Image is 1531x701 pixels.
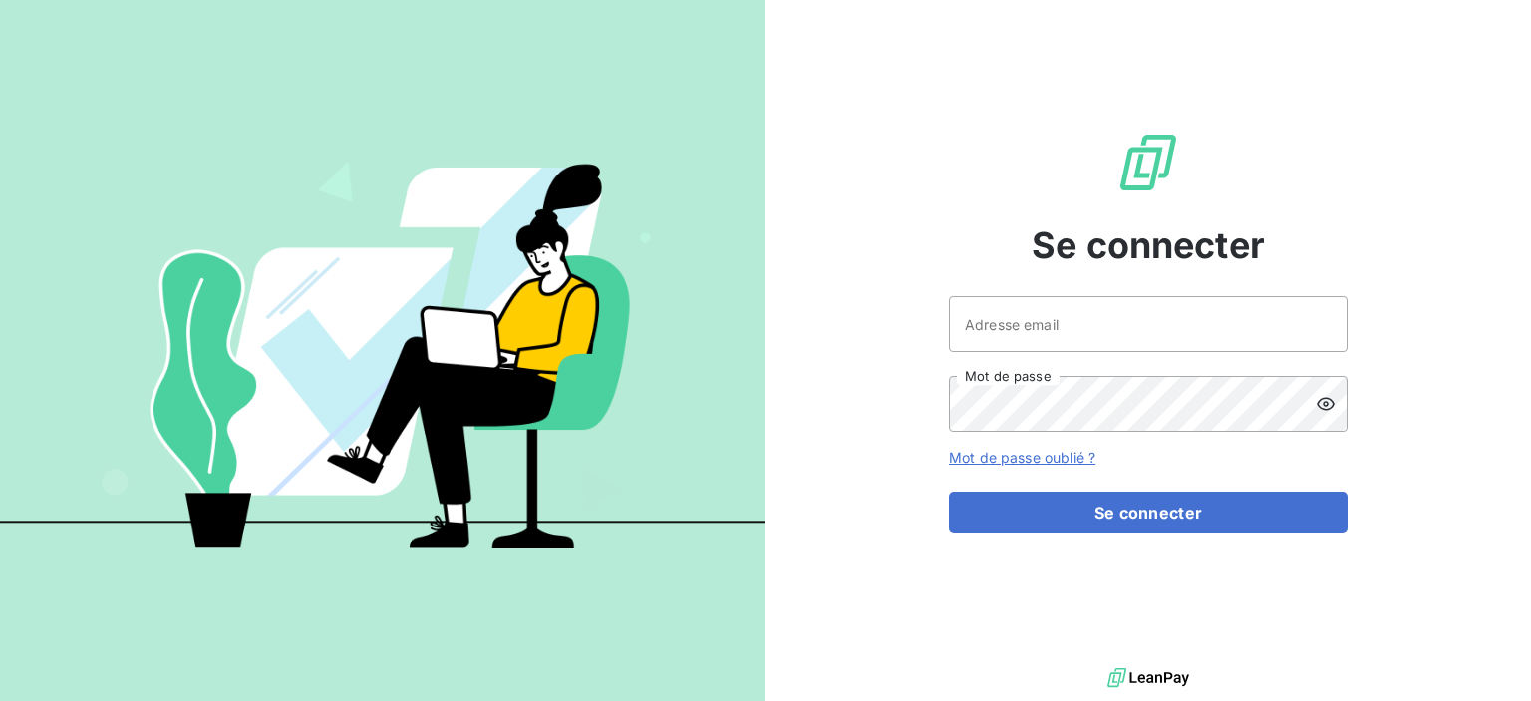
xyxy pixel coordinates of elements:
[949,296,1348,352] input: placeholder
[1032,218,1265,272] span: Se connecter
[949,492,1348,533] button: Se connecter
[1107,663,1189,693] img: logo
[949,449,1095,466] a: Mot de passe oublié ?
[1116,131,1180,194] img: Logo LeanPay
